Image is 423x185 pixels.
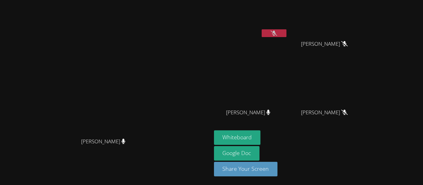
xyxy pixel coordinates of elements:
[81,137,125,146] span: [PERSON_NAME]
[226,108,270,117] span: [PERSON_NAME]
[301,108,348,117] span: [PERSON_NAME]
[214,162,278,176] button: Share Your Screen
[214,130,261,145] button: Whiteboard
[214,146,260,161] a: Google Doc
[301,40,348,48] span: [PERSON_NAME]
